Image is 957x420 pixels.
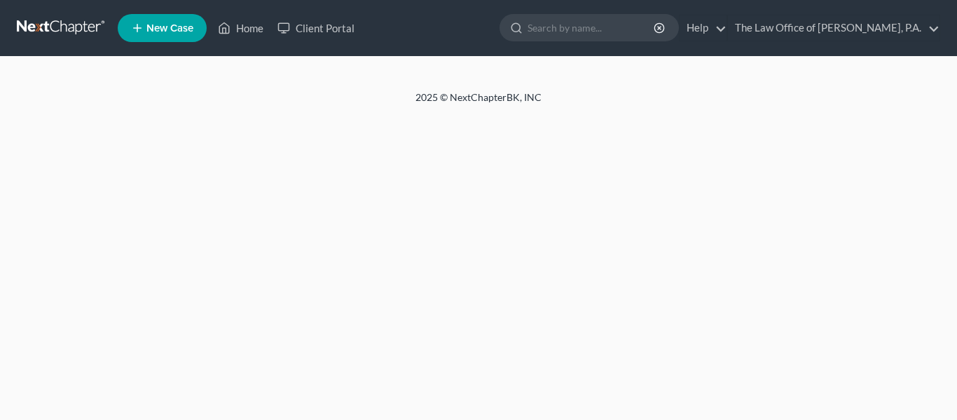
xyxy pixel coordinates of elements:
[211,15,270,41] a: Home
[79,90,878,116] div: 2025 © NextChapterBK, INC
[146,23,193,34] span: New Case
[680,15,727,41] a: Help
[728,15,939,41] a: The Law Office of [PERSON_NAME], P.A.
[528,15,656,41] input: Search by name...
[270,15,362,41] a: Client Portal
